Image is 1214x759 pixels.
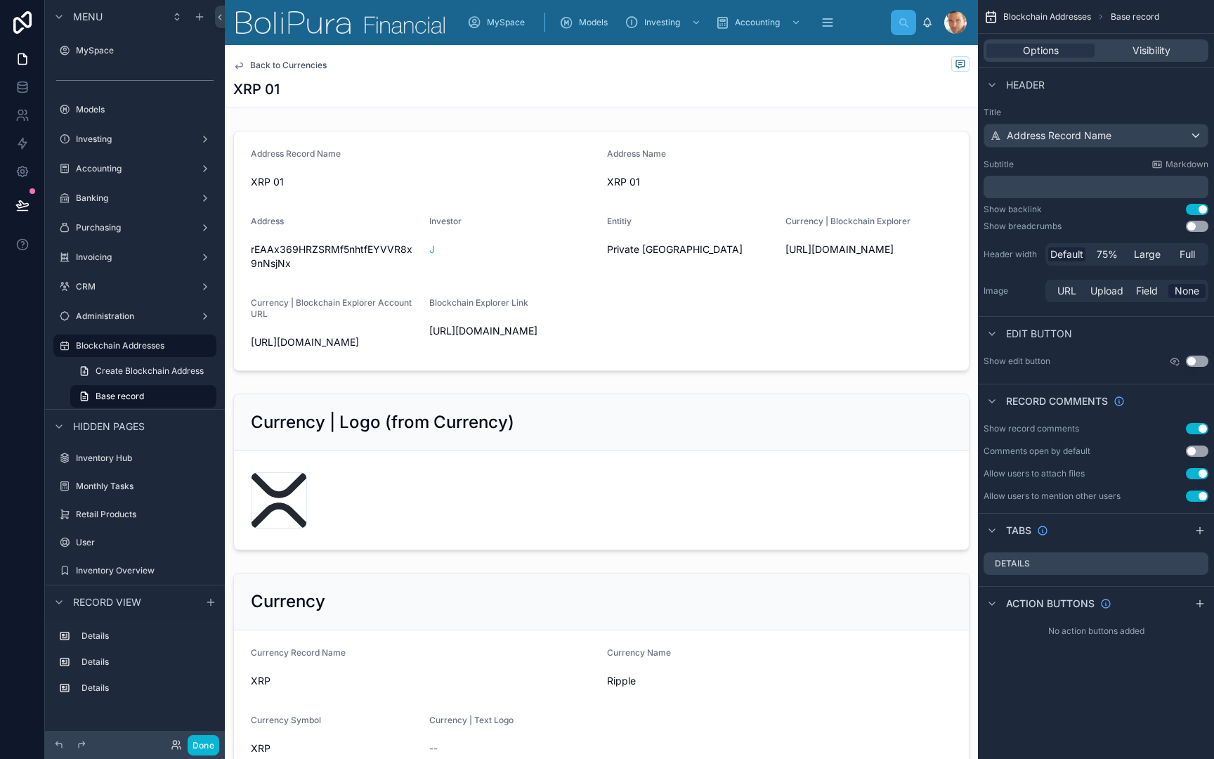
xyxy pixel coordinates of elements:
[81,630,211,642] label: Details
[76,104,214,115] label: Models
[73,420,145,434] span: Hidden pages
[76,311,194,322] label: Administration
[1003,11,1091,22] span: Blockchain Addresses
[1166,159,1208,170] span: Markdown
[76,453,214,464] label: Inventory Hub
[978,620,1214,642] div: No action buttons added
[53,246,216,268] a: Invoicing
[1050,247,1083,261] span: Default
[984,159,1014,170] label: Subtitle
[1151,159,1208,170] a: Markdown
[76,481,214,492] label: Monthly Tasks
[1006,394,1108,408] span: Record comments
[984,107,1208,118] label: Title
[1006,597,1095,611] span: Action buttons
[1175,284,1199,298] span: None
[620,10,708,35] a: Investing
[984,423,1079,434] div: Show record comments
[233,79,280,99] h1: XRP 01
[96,365,204,377] span: Create Blockchain Address
[1006,78,1045,92] span: Header
[53,503,216,526] a: Retail Products
[81,656,211,668] label: Details
[1180,247,1195,261] span: Full
[233,60,327,71] a: Back to Currencies
[711,10,808,35] a: Accounting
[53,216,216,239] a: Purchasing
[984,204,1042,215] div: Show backlink
[995,558,1030,569] label: Details
[53,475,216,498] a: Monthly Tasks
[735,17,780,28] span: Accounting
[76,193,194,204] label: Banking
[76,281,194,292] label: CRM
[53,335,216,357] a: Blockchain Addresses
[53,447,216,469] a: Inventory Hub
[73,10,103,24] span: Menu
[463,10,535,35] a: MySpace
[53,559,216,582] a: Inventory Overview
[487,17,525,28] span: MySpace
[188,735,219,755] button: Done
[984,124,1208,148] button: Address Record Name
[53,531,216,554] a: User
[53,128,216,150] a: Investing
[984,468,1085,479] div: Allow users to attach files
[53,305,216,327] a: Administration
[984,356,1050,367] label: Show edit button
[1006,524,1031,538] span: Tabs
[984,285,1040,297] label: Image
[76,134,194,145] label: Investing
[53,157,216,180] a: Accounting
[1111,11,1159,22] span: Base record
[555,10,618,35] a: Models
[1133,44,1170,58] span: Visibility
[984,221,1062,232] div: Show breadcrumbs
[1097,247,1118,261] span: 75%
[984,249,1040,260] label: Header width
[236,11,445,34] img: App logo
[1023,44,1059,58] span: Options
[76,565,214,576] label: Inventory Overview
[73,595,141,609] span: Record view
[984,176,1208,198] div: scrollable content
[1136,284,1158,298] span: Field
[579,17,608,28] span: Models
[1057,284,1076,298] span: URL
[1134,247,1161,261] span: Large
[96,391,144,402] span: Base record
[76,163,194,174] label: Accounting
[76,252,194,263] label: Invoicing
[53,187,216,209] a: Banking
[644,17,680,28] span: Investing
[70,385,216,408] a: Base record
[81,682,211,694] label: Details
[53,98,216,121] a: Models
[250,60,327,71] span: Back to Currencies
[1090,284,1123,298] span: Upload
[53,39,216,62] a: MySpace
[1007,129,1111,143] span: Address Record Name
[45,618,225,713] div: scrollable content
[984,491,1121,502] div: Allow users to mention other users
[53,275,216,298] a: CRM
[984,446,1090,457] div: Comments open by default
[76,45,214,56] label: MySpace
[76,537,214,548] label: User
[76,509,214,520] label: Retail Products
[76,222,194,233] label: Purchasing
[76,340,208,351] label: Blockchain Addresses
[70,360,216,382] a: Create Blockchain Address
[456,7,891,38] div: scrollable content
[1006,327,1072,341] span: Edit button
